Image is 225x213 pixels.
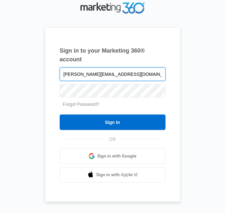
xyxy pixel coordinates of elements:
input: Email [60,67,166,81]
h1: Sign in to your Marketing 360® account [60,46,166,64]
input: Sign In [60,115,166,130]
span: Sign in with Google [97,153,137,159]
a: Forgot Password? [63,102,100,107]
span: Sign in with Apple Id [96,171,138,178]
a: Sign in with Apple Id [60,167,166,183]
a: Sign in with Google [60,148,166,164]
span: OR [105,136,120,143]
